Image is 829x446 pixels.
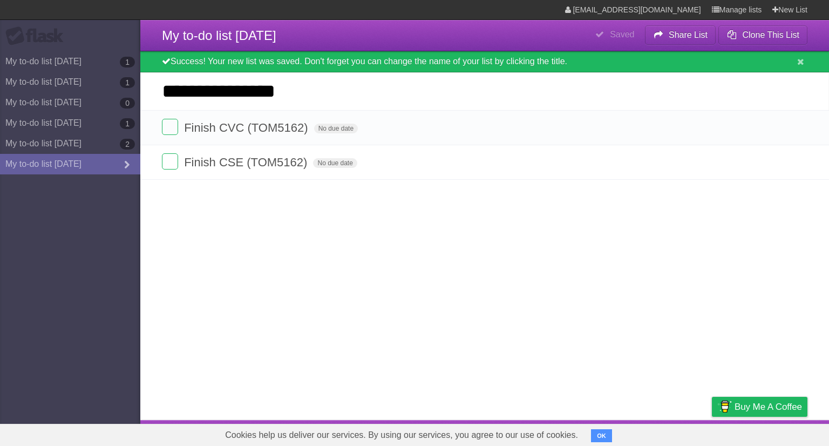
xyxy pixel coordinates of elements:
div: Flask [5,26,70,46]
a: Suggest a feature [739,423,807,443]
span: No due date [313,158,357,168]
button: Clone This List [718,25,807,45]
b: 1 [120,57,135,67]
label: Done [162,153,178,170]
a: Terms [661,423,685,443]
label: Done [162,119,178,135]
a: Developers [604,423,648,443]
span: My to-do list [DATE] [162,28,276,43]
span: Finish CVC (TOM5162) [184,121,310,134]
b: 0 [120,98,135,109]
b: 1 [120,118,135,129]
img: Buy me a coffee [717,397,732,416]
button: OK [591,429,612,442]
span: Buy me a coffee [735,397,802,416]
a: Privacy [698,423,726,443]
b: Share List [669,30,708,39]
span: Finish CSE (TOM5162) [184,156,310,169]
div: Success! Your new list was saved. Don't forget you can change the name of your list by clicking t... [140,51,829,72]
span: No due date [314,124,358,133]
button: Share List [645,25,716,45]
a: Buy me a coffee [712,397,807,417]
b: Clone This List [742,30,799,39]
b: Saved [610,30,634,39]
span: Cookies help us deliver our services. By using our services, you agree to our use of cookies. [214,424,589,446]
b: 1 [120,77,135,88]
b: 2 [120,139,135,150]
a: About [568,423,591,443]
